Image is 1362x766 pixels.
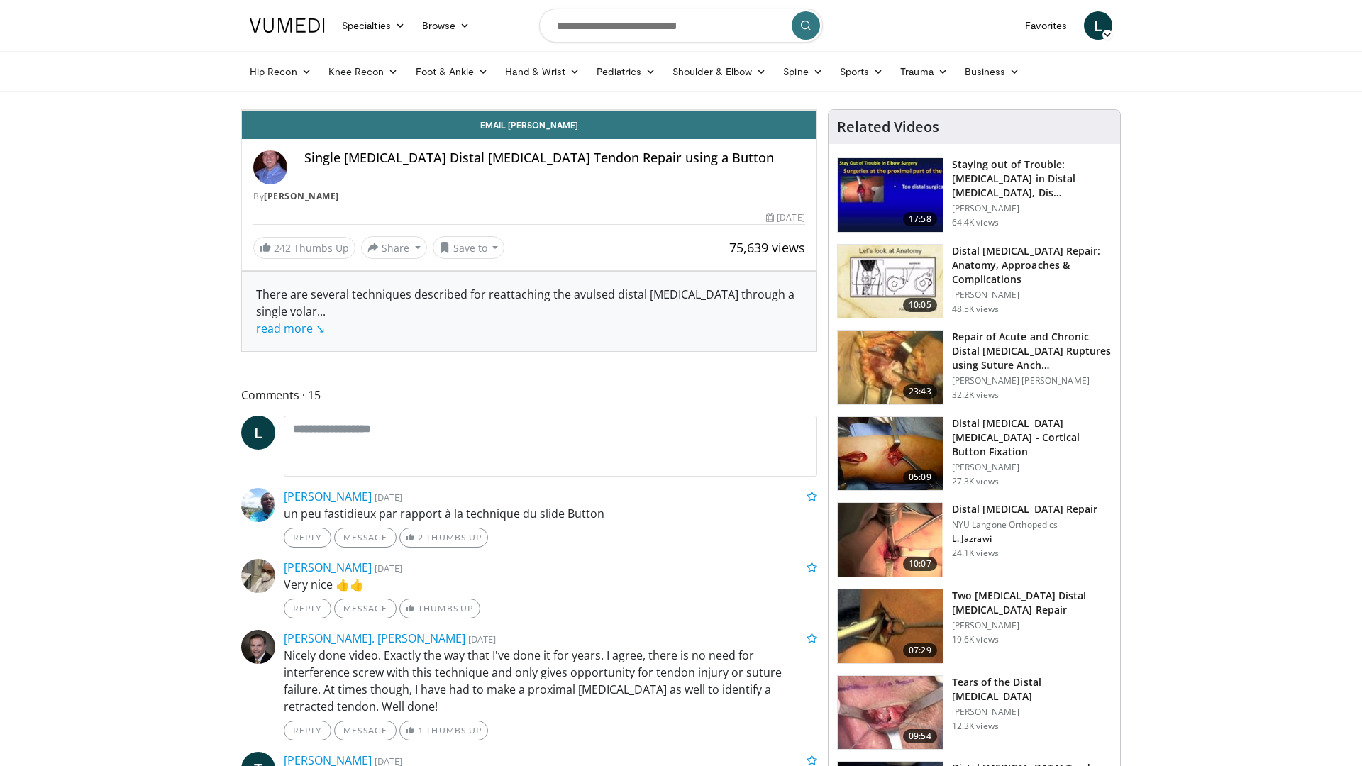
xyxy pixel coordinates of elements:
span: 05:09 [903,470,937,484]
small: [DATE] [468,633,496,645]
a: Favorites [1017,11,1075,40]
p: 64.4K views [952,217,999,228]
a: Sports [831,57,892,86]
p: Very nice 👍👍 [284,576,817,593]
img: Avatar [241,559,275,593]
h3: Distal [MEDICAL_DATA] Repair [952,502,1098,516]
p: un peu fastidieux par rapport à la technique du slide Button [284,505,817,522]
p: [PERSON_NAME] [952,620,1112,631]
h4: Related Videos [837,118,939,135]
a: Message [334,599,397,618]
p: [PERSON_NAME] [952,706,1112,718]
span: Comments 15 [241,386,817,404]
img: Avatar [241,630,275,664]
img: x0JBUkvnwpAy-qi34xMDoxOjB1O8AjAz_3.150x105_q85_crop-smart_upscale.jpg [838,676,943,750]
a: Spine [775,57,831,86]
span: 17:58 [903,212,937,226]
a: 05:09 Distal [MEDICAL_DATA] [MEDICAL_DATA] - Cortical Button Fixation [PERSON_NAME] 27.3K views [837,416,1112,492]
small: [DATE] [375,491,402,504]
a: Business [956,57,1029,86]
a: 17:58 Staying out of Trouble: [MEDICAL_DATA] in Distal [MEDICAL_DATA], Dis… [PERSON_NAME] 64.4K v... [837,157,1112,233]
a: 1 Thumbs Up [399,721,488,740]
img: Avatar [241,488,275,522]
h3: Tears of the Distal [MEDICAL_DATA] [952,675,1112,704]
a: Reply [284,528,331,548]
a: 10:05 Distal [MEDICAL_DATA] Repair: Anatomy, Approaches & Complications [PERSON_NAME] 48.5K views [837,244,1112,319]
span: 75,639 views [729,239,805,256]
p: NYU Langone Orthopedics [952,519,1098,531]
small: [DATE] [375,562,402,574]
a: Message [334,528,397,548]
a: 23:43 Repair of Acute and Chronic Distal [MEDICAL_DATA] Ruptures using Suture Anch… [PERSON_NAME]... [837,330,1112,405]
div: [DATE] [766,211,804,224]
a: 10:07 Distal [MEDICAL_DATA] Repair NYU Langone Orthopedics L. Jazrawi 24.1K views [837,502,1112,577]
img: VuMedi Logo [250,18,325,33]
div: There are several techniques described for reattaching the avulsed distal [MEDICAL_DATA] through ... [256,286,802,337]
span: 1 [418,725,423,736]
p: 48.5K views [952,304,999,315]
a: Shoulder & Elbow [664,57,775,86]
span: 07:29 [903,643,937,657]
a: read more ↘ [256,321,325,336]
img: bennett_acute_distal_biceps_3.png.150x105_q85_crop-smart_upscale.jpg [838,331,943,404]
a: 07:29 Two [MEDICAL_DATA] Distal [MEDICAL_DATA] Repair [PERSON_NAME] 19.6K views [837,589,1112,664]
a: 2 Thumbs Up [399,528,488,548]
a: Hand & Wrist [497,57,588,86]
a: L [241,416,275,450]
h3: Repair of Acute and Chronic Distal [MEDICAL_DATA] Ruptures using Suture Anch… [952,330,1112,372]
img: Avatar [253,150,287,184]
a: Specialties [333,11,414,40]
input: Search topics, interventions [539,9,823,43]
img: Q2xRg7exoPLTwO8X4xMDoxOjB1O8AjAz_1.150x105_q85_crop-smart_upscale.jpg [838,158,943,232]
a: Message [334,721,397,740]
a: [PERSON_NAME] [284,489,372,504]
img: 90401_0000_3.png.150x105_q85_crop-smart_upscale.jpg [838,245,943,318]
p: 27.3K views [952,476,999,487]
span: 10:07 [903,557,937,571]
div: By [253,190,805,203]
p: 12.3K views [952,721,999,732]
a: Reply [284,599,331,618]
button: Share [361,236,427,259]
a: Knee Recon [320,57,407,86]
a: [PERSON_NAME]. [PERSON_NAME] [284,631,465,646]
p: 19.6K views [952,634,999,645]
a: Browse [414,11,479,40]
a: 09:54 Tears of the Distal [MEDICAL_DATA] [PERSON_NAME] 12.3K views [837,675,1112,750]
h3: Two [MEDICAL_DATA] Distal [MEDICAL_DATA] Repair [952,589,1112,617]
a: Email [PERSON_NAME] [242,111,816,139]
p: Nicely done video. Exactly the way that I've done it for years. I agree, there is no need for int... [284,647,817,715]
a: [PERSON_NAME] [284,560,372,575]
button: Save to [433,236,505,259]
video-js: Video Player [242,110,816,111]
h4: Single [MEDICAL_DATA] Distal [MEDICAL_DATA] Tendon Repair using a Button [304,150,805,166]
a: Reply [284,721,331,740]
a: Thumbs Up [399,599,480,618]
a: Trauma [892,57,956,86]
a: Hip Recon [241,57,320,86]
img: Picture_4_0_3.png.150x105_q85_crop-smart_upscale.jpg [838,417,943,491]
a: L [1084,11,1112,40]
span: 242 [274,241,291,255]
p: [PERSON_NAME] [PERSON_NAME] [952,375,1112,387]
img: fylOjp5pkC-GA4Zn4xMDoxOjBrO-I4W8.150x105_q85_crop-smart_upscale.jpg [838,589,943,663]
p: [PERSON_NAME] [952,289,1112,301]
a: Foot & Ankle [407,57,497,86]
p: L. Jazrawi [952,533,1098,545]
h3: Distal [MEDICAL_DATA] [MEDICAL_DATA] - Cortical Button Fixation [952,416,1112,459]
h3: Distal [MEDICAL_DATA] Repair: Anatomy, Approaches & Complications [952,244,1112,287]
span: 09:54 [903,729,937,743]
span: 2 [418,532,423,543]
span: 23:43 [903,384,937,399]
p: [PERSON_NAME] [952,203,1112,214]
p: [PERSON_NAME] [952,462,1112,473]
span: 10:05 [903,298,937,312]
p: 24.1K views [952,548,999,559]
h3: Staying out of Trouble: [MEDICAL_DATA] in Distal [MEDICAL_DATA], Dis… [952,157,1112,200]
img: Jazrawi_DBR_1.png.150x105_q85_crop-smart_upscale.jpg [838,503,943,577]
p: 32.2K views [952,389,999,401]
a: 242 Thumbs Up [253,237,355,259]
a: Pediatrics [588,57,664,86]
